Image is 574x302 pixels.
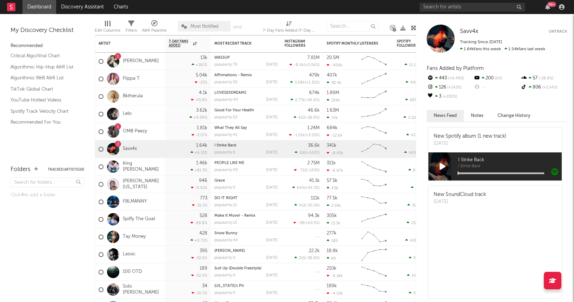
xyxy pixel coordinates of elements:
[214,109,278,112] div: Good For Your Health
[308,169,319,172] span: -143 %
[48,168,84,171] button: Tracked Artists(19)
[327,73,337,78] div: 407k
[541,86,558,90] span: +2.54 %
[327,126,338,130] div: 684k
[294,203,320,208] div: ( )
[358,228,390,246] svg: Chart title
[406,133,432,137] div: ( )
[292,185,320,190] div: ( )
[191,238,207,243] div: +0.71 %
[266,274,278,277] div: [DATE]
[327,63,342,67] div: -400k
[408,116,417,120] span: 2.11k
[305,221,319,225] span: +63.5 %
[326,21,379,32] input: Search...
[266,221,278,225] div: [DATE]
[327,196,338,201] div: 77.5k
[520,83,567,92] div: 806
[327,133,342,138] div: -12.6k
[538,77,553,80] span: -28.8 %
[460,47,501,51] span: 1.64k fans this week
[295,98,305,102] span: 2.77k
[427,66,484,71] span: Fans Added by Platform
[192,63,207,67] div: +261 %
[299,256,305,260] span: 215
[434,140,506,147] div: [DATE]
[293,221,320,225] div: ( )
[407,221,432,225] div: ( )
[214,73,252,77] a: Affirmations - Remix
[291,98,320,102] div: ( )
[214,214,255,218] a: Make It Move! - Remix
[266,98,278,102] div: [DATE]
[214,126,247,130] a: What They All Say
[214,196,278,200] div: DO IT RIGHT
[266,116,278,119] div: [DATE]
[266,238,278,242] div: [DATE]
[306,98,319,102] span: -46.6 %
[358,140,390,158] svg: Chart title
[307,151,319,155] span: +142 %
[214,267,261,270] a: Suit Up (Double Freestyle)
[196,108,207,113] div: 3.62k
[191,98,207,102] div: -45.8 %
[214,56,230,60] a: WASSUP
[427,110,464,122] button: News Feed
[409,151,416,155] span: 443
[403,115,432,120] div: ( )
[295,150,320,155] div: ( )
[191,168,207,172] div: +81.3 %
[196,161,207,165] div: 1.46k
[309,178,320,183] div: 41.1k
[214,161,244,165] a: PEOPLE LIKE ME
[266,256,278,260] div: [DATE]
[358,193,390,211] svg: Chart title
[410,81,418,85] span: 406
[214,214,278,218] div: Make It Move! - Remix
[427,74,473,83] div: 443
[263,18,315,38] div: 7-Day Fans Added (7-Day Fans Added)
[99,41,151,46] div: Artist
[214,161,278,165] div: PEOPLE LIKE ME
[309,91,320,95] div: 674k
[123,93,143,99] a: Bktherula
[434,198,486,205] div: [DATE]
[11,177,84,188] input: Search for folders...
[358,176,390,193] svg: Chart title
[327,214,337,218] div: 305k
[214,63,238,67] div: popularity: 79
[327,91,339,95] div: 1.89M
[460,28,478,34] span: Savv4x
[11,96,77,104] a: YouTube Hottest Videos
[306,81,319,85] span: +1.32 %
[123,129,147,134] a: OMB Peezy
[199,231,207,236] div: 428
[266,151,278,155] div: [DATE]
[327,41,379,46] div: Spotify Monthly Listeners
[169,39,191,48] span: 7-Day Fans Added
[189,115,207,120] div: +9.99 %
[358,88,390,105] svg: Chart title
[266,133,278,137] div: [DATE]
[407,203,432,208] div: ( )
[214,144,236,147] a: I Strike Back
[214,179,225,183] a: Grace
[358,211,390,228] svg: Chart title
[545,4,550,10] button: 99+
[327,98,340,103] div: 199k
[358,263,390,281] svg: Chart title
[11,85,77,93] a: TikTok Global Chart
[214,249,278,253] div: Hanes
[123,58,159,64] a: [PERSON_NAME]
[214,238,238,242] div: popularity: 44
[266,80,278,84] div: [DATE]
[191,256,207,260] div: -32.6 %
[195,80,207,85] div: -23 %
[11,26,84,35] div: My Discovery Checklist
[327,291,343,296] div: -4.53k
[411,221,417,225] span: 132
[266,203,278,207] div: [DATE]
[200,266,207,271] div: 189
[306,116,319,120] span: -28.9 %
[294,256,320,260] div: ( )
